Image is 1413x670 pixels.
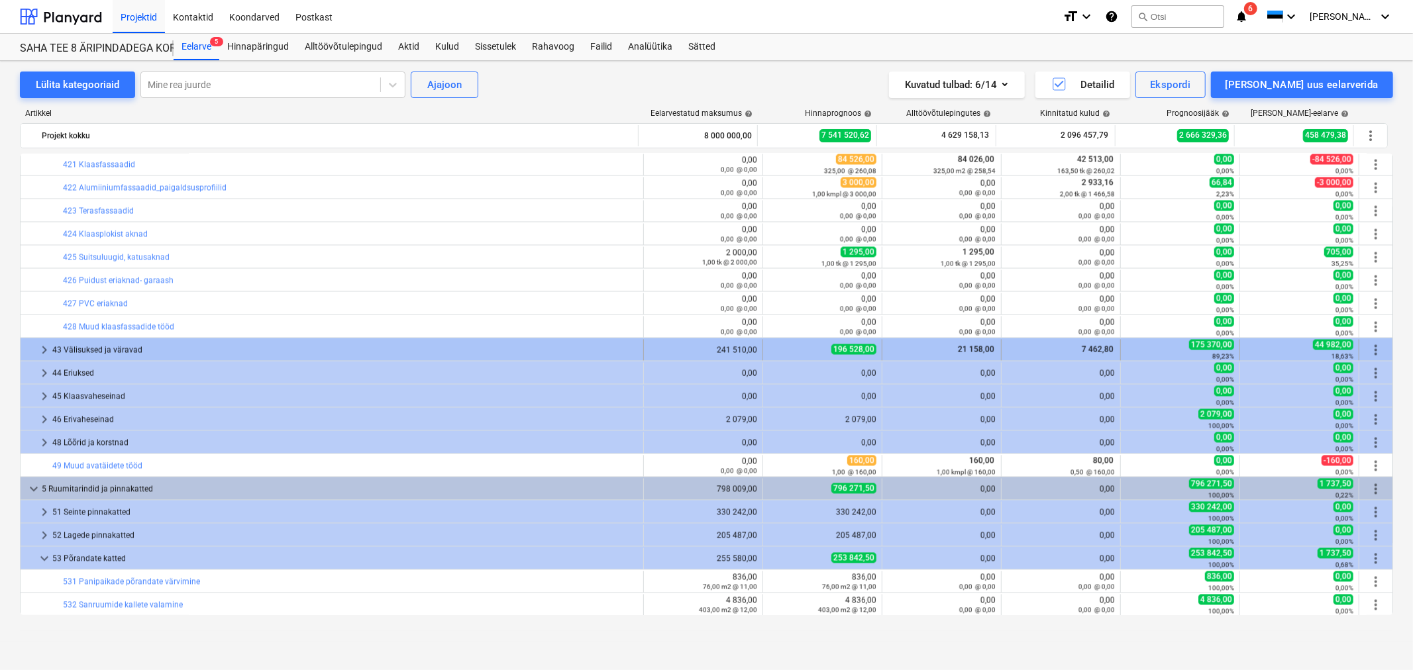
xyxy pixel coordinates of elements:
[1368,504,1384,520] span: Rohkem tegevusi
[1368,342,1384,358] span: Rohkem tegevusi
[768,392,876,401] div: 0,00
[1208,538,1234,546] small: 100,00%
[703,583,757,591] small: 76,00 m2 @ 11,00
[36,389,52,405] span: keyboard_arrow_right
[52,502,638,523] div: 51 Seinte pinnakatted
[1214,270,1234,281] span: 0,00
[63,577,200,587] a: 531 Panipaikade põrandate värvimine
[1060,191,1115,198] small: 2,00 tk @ 1 466,58
[1368,435,1384,451] span: Rohkem tegevusi
[1100,110,1110,118] span: help
[831,483,876,494] span: 796 271,50
[1303,129,1348,142] span: 458 479,38
[841,247,876,258] span: 1 295,00
[1080,345,1115,354] span: 7 462,80
[847,455,876,466] span: 160,00
[1214,224,1234,234] span: 0,00
[1059,130,1110,141] span: 2 096 457,79
[1368,157,1384,173] span: Rohkem tegevusi
[1335,376,1353,383] small: 0,00%
[1334,363,1353,373] span: 0,00
[1335,191,1353,198] small: 0,00%
[1189,525,1234,536] span: 205 487,00
[1210,177,1234,188] span: 66,84
[63,253,170,262] a: 425 Suitsuluugid, katusaknad
[819,129,871,142] span: 7 541 520,62
[1007,392,1115,401] div: 0,00
[959,328,996,336] small: 0,00 @ 0,00
[721,236,757,243] small: 0,00 @ 0,00
[1007,573,1115,591] div: 0,00
[1216,469,1234,476] small: 0,00%
[957,155,996,164] span: 84 026,00
[1211,72,1393,98] button: [PERSON_NAME] uus eelarverida
[1334,316,1353,327] span: 0,00
[1335,330,1353,337] small: 0,00%
[888,295,996,313] div: 0,00
[1335,469,1353,476] small: 0,00%
[1150,76,1190,93] div: Ekspordi
[888,554,996,563] div: 0,00
[905,76,1009,93] div: Kuvatud tulbad : 6/14
[1007,271,1115,290] div: 0,00
[42,479,638,500] div: 5 Ruumitarindid ja pinnakatted
[1368,365,1384,381] span: Rohkem tegevusi
[582,34,620,60] a: Failid
[888,573,996,591] div: 0,00
[1216,446,1234,453] small: 0,00%
[959,282,996,289] small: 0,00 @ 0,00
[1007,295,1115,313] div: 0,00
[52,548,638,569] div: 53 Põrandate katted
[1332,353,1353,360] small: 18,63%
[1334,571,1353,582] span: 0,00
[1338,110,1349,118] span: help
[1216,283,1234,291] small: 0,00%
[52,461,142,471] a: 49 Muud avatäidete tööd
[888,202,996,220] div: 0,00
[1368,458,1384,474] span: Rohkem tegevusi
[980,110,991,118] span: help
[1198,409,1234,420] span: 2 079,00
[219,34,297,60] a: Hinnapäringud
[1334,409,1353,420] span: 0,00
[649,346,757,355] div: 241 510,00
[1216,307,1234,314] small: 0,00%
[467,34,524,60] a: Sissetulek
[524,34,582,60] div: Rahavoog
[649,415,757,424] div: 2 079,00
[297,34,390,60] a: Alltöövõtulepingud
[1335,167,1353,175] small: 0,00%
[941,260,996,267] small: 1,00 tk @ 1 295,00
[768,438,876,448] div: 0,00
[63,230,148,239] a: 424 Klaasplokist aknad
[1315,177,1353,188] span: -3 000,00
[1335,283,1353,291] small: 0,00%
[1335,214,1353,221] small: 0,00%
[1335,515,1353,522] small: 0,00%
[649,225,757,244] div: 0,00
[1208,585,1234,592] small: 100,00%
[649,554,757,563] div: 255 580,00
[1334,201,1353,211] span: 0,00
[1322,455,1353,466] span: -160,00
[1216,376,1234,383] small: 0,00%
[861,110,872,118] span: help
[1080,178,1115,187] span: 2 933,16
[1318,548,1353,559] span: 1 737,50
[649,271,757,290] div: 0,00
[1167,109,1230,118] div: Prognoosijääk
[1189,548,1234,559] span: 253 842,50
[1189,502,1234,512] span: 330 242,00
[888,392,996,401] div: 0,00
[1347,606,1413,670] iframe: Chat Widget
[1335,307,1353,314] small: 0,00%
[36,528,52,544] span: keyboard_arrow_right
[649,485,757,494] div: 798 009,00
[888,271,996,290] div: 0,00
[831,344,876,355] span: 196 528,00
[649,179,757,197] div: 0,00
[36,551,52,567] span: keyboard_arrow_down
[63,276,174,285] a: 426 Puidust eriaknad- garaash
[174,34,219,60] div: Eelarve
[1368,319,1384,335] span: Rohkem tegevusi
